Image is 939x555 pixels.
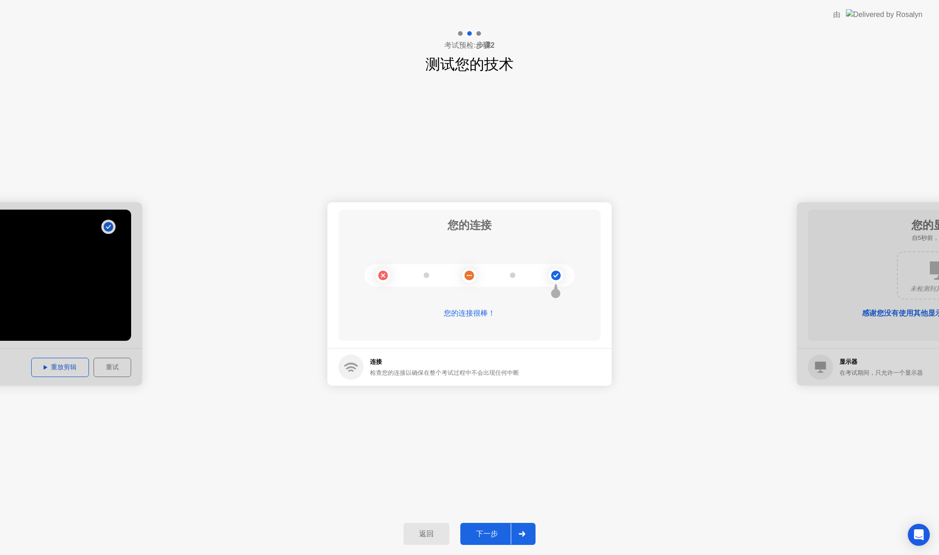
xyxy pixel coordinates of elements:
div: 检查您的连接以确保在整个考试过程中不会出现任何中断 [370,368,519,377]
h5: 连接 [370,357,519,366]
button: 返回 [403,523,449,545]
div: 由 [833,9,840,20]
h1: 测试您的技术 [425,53,514,75]
img: Delivered by Rosalyn [846,9,922,20]
div: 返回 [406,529,447,539]
h4: 考试预检: [444,40,494,51]
div: Open Intercom Messenger [908,524,930,546]
div: 下一步 [463,529,511,539]
h1: 您的连接 [447,217,492,233]
b: 步骤2 [476,41,495,49]
div: 您的连接很棒！ [338,308,601,319]
button: 下一步 [460,523,536,545]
